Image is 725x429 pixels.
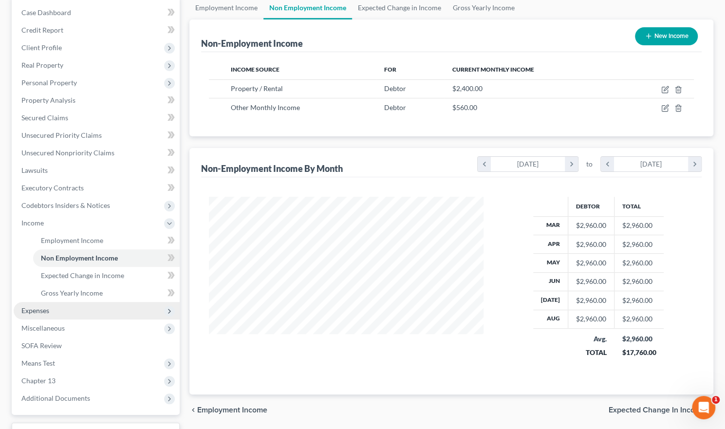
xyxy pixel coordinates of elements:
a: Property Analysis [14,92,180,109]
th: Debtor [568,197,614,216]
span: Credit Report [21,26,63,34]
span: to [586,159,593,169]
th: May [533,254,568,272]
span: Income [21,219,44,227]
th: Total [614,197,664,216]
span: Lawsuits [21,166,48,174]
a: Unsecured Priority Claims [14,127,180,144]
div: $2,960.00 [576,314,606,324]
span: Debtor [384,84,406,93]
div: Avg. [576,334,606,344]
div: [DATE] [614,157,688,171]
span: Expenses [21,306,49,315]
span: Income Source [231,66,279,73]
i: chevron_left [189,406,197,414]
button: New Income [635,27,698,45]
a: Employment Income [33,232,180,249]
td: $2,960.00 [614,235,664,253]
div: $2,960.00 [576,258,606,268]
a: Lawsuits [14,162,180,179]
span: $560.00 [452,103,477,112]
span: Gross Yearly Income [41,289,103,297]
span: Case Dashboard [21,8,71,17]
div: $2,960.00 [576,277,606,286]
span: Personal Property [21,78,77,87]
span: SOFA Review [21,341,62,350]
span: Executory Contracts [21,184,84,192]
span: Property / Rental [231,84,283,93]
i: chevron_right [565,157,578,171]
span: 1 [712,396,720,404]
span: Unsecured Priority Claims [21,131,102,139]
th: Aug [533,310,568,328]
span: Miscellaneous [21,324,65,332]
span: Other Monthly Income [231,103,300,112]
span: Unsecured Nonpriority Claims [21,149,114,157]
div: $2,960.00 [576,240,606,249]
span: Real Property [21,61,63,69]
a: Secured Claims [14,109,180,127]
th: Apr [533,235,568,253]
td: $2,960.00 [614,310,664,328]
td: $2,960.00 [614,254,664,272]
span: Expected Change in Income [41,271,124,280]
span: Current Monthly Income [452,66,534,73]
span: Debtor [384,103,406,112]
span: Means Test [21,359,55,367]
button: Expected Change in Income chevron_right [609,406,713,414]
div: $2,960.00 [576,296,606,305]
a: Non Employment Income [33,249,180,267]
span: Property Analysis [21,96,75,104]
span: Expected Change in Income [609,406,706,414]
a: Case Dashboard [14,4,180,21]
span: Secured Claims [21,113,68,122]
span: For [384,66,396,73]
th: Mar [533,216,568,235]
th: [DATE] [533,291,568,310]
span: Client Profile [21,43,62,52]
a: Executory Contracts [14,179,180,197]
i: chevron_left [478,157,491,171]
div: Non-Employment Income By Month [201,163,343,174]
button: chevron_left Employment Income [189,406,267,414]
span: Non Employment Income [41,254,118,262]
span: Additional Documents [21,394,90,402]
td: $2,960.00 [614,216,664,235]
td: $2,960.00 [614,291,664,310]
span: Employment Income [41,236,103,244]
a: Credit Report [14,21,180,39]
div: Non-Employment Income [201,37,303,49]
span: Chapter 13 [21,376,56,385]
span: Employment Income [197,406,267,414]
div: $2,960.00 [622,334,656,344]
div: TOTAL [576,348,606,357]
th: Jun [533,272,568,291]
i: chevron_left [601,157,614,171]
i: chevron_right [688,157,701,171]
div: $2,960.00 [576,221,606,230]
iframe: Intercom live chat [692,396,715,419]
div: $17,760.00 [622,348,656,357]
td: $2,960.00 [614,272,664,291]
div: [DATE] [491,157,565,171]
span: $2,400.00 [452,84,483,93]
a: Gross Yearly Income [33,284,180,302]
span: Codebtors Insiders & Notices [21,201,110,209]
a: SOFA Review [14,337,180,354]
a: Unsecured Nonpriority Claims [14,144,180,162]
a: Expected Change in Income [33,267,180,284]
